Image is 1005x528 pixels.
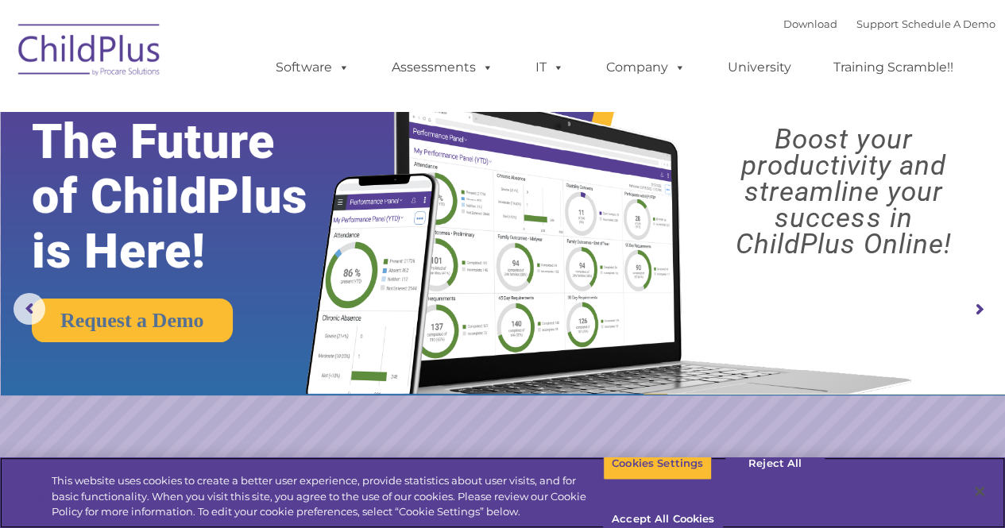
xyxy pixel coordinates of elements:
[10,13,169,92] img: ChildPlus by Procare Solutions
[694,126,992,257] rs-layer: Boost your productivity and streamline your success in ChildPlus Online!
[818,52,969,83] a: Training Scramble!!
[590,52,702,83] a: Company
[221,105,269,117] span: Last name
[962,474,997,509] button: Close
[52,473,603,520] div: This website uses cookies to create a better user experience, provide statistics about user visit...
[725,447,825,480] button: Reject All
[603,447,712,480] button: Cookies Settings
[856,17,899,30] a: Support
[376,52,509,83] a: Assessments
[520,52,580,83] a: IT
[32,114,353,279] rs-layer: The Future of ChildPlus is Here!
[712,52,807,83] a: University
[32,299,233,342] a: Request a Demo
[783,17,837,30] a: Download
[260,52,365,83] a: Software
[221,170,288,182] span: Phone number
[902,17,995,30] a: Schedule A Demo
[783,17,995,30] font: |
